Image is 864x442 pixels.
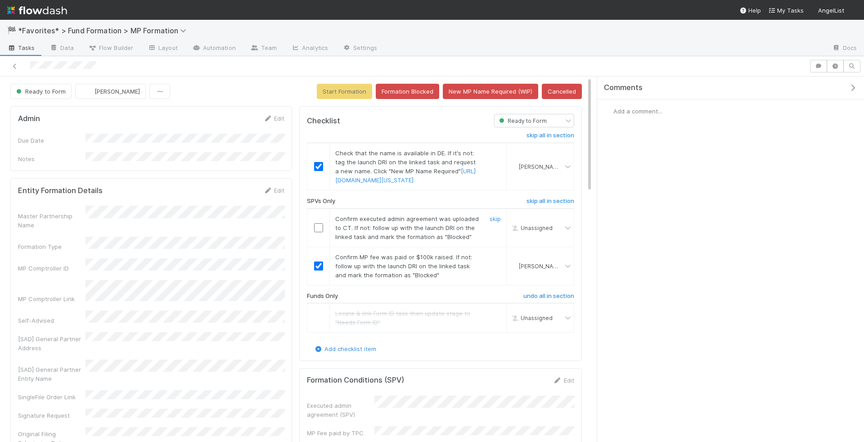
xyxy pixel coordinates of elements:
span: Locate & link Form ID task then update stage to "Needs Form ID" [335,310,470,326]
span: Flow Builder [88,43,133,52]
button: Cancelled [542,84,582,99]
h5: Checklist [307,117,340,126]
h6: undo all in section [523,293,574,300]
div: Executed admin agreement (SPV) [307,401,374,419]
a: skip [490,215,501,222]
span: Ready to Form [497,117,547,124]
a: skip all in section [526,198,574,208]
span: [PERSON_NAME] [94,88,140,95]
a: Data [42,41,81,56]
a: Edit [263,115,284,122]
button: New MP Name Required (WIP) [443,84,538,99]
a: Add checklist item [314,345,376,352]
a: Analytics [284,41,335,56]
h6: Funds Only [307,293,338,300]
a: Edit [263,187,284,194]
span: My Tasks [768,7,804,14]
button: [PERSON_NAME] [75,84,146,99]
img: avatar_892eb56c-5b5a-46db-bf0b-2a9023d0e8f8.png [604,107,613,116]
div: MP Fee paid by TPC [307,428,374,437]
h6: SPVs Only [307,198,335,205]
span: Unassigned [510,315,553,321]
img: avatar_892eb56c-5b5a-46db-bf0b-2a9023d0e8f8.png [83,87,92,96]
h6: skip all in section [526,132,574,139]
span: Tasks [7,43,35,52]
a: Layout [140,41,185,56]
h6: skip all in section [526,198,574,205]
a: Team [243,41,284,56]
span: AngelList [818,7,844,14]
img: avatar_892eb56c-5b5a-46db-bf0b-2a9023d0e8f8.png [848,6,857,15]
a: undo all in section [523,293,574,303]
button: Ready to Form [10,84,72,99]
span: Comments [604,83,643,92]
a: My Tasks [768,6,804,15]
h5: Admin [18,114,40,123]
a: Automation [185,41,243,56]
span: *Favorites* > Fund Formation > MP Formation [18,26,191,35]
span: 🏁 [7,27,16,34]
span: Confirm MP fee was paid or $100k raised. If not: follow up with the launch DRI on the linked task... [335,253,472,279]
div: Signature Request [18,411,85,420]
button: Formation Blocked [376,84,439,99]
span: Ready to Form [14,88,66,95]
span: Unassigned [510,224,553,231]
img: avatar_892eb56c-5b5a-46db-bf0b-2a9023d0e8f8.png [510,163,517,170]
img: logo-inverted-e16ddd16eac7371096b0.svg [7,3,67,18]
button: Start Formation [317,84,372,99]
div: MP Comptroller ID [18,264,85,273]
div: [SAD] General Partner Entity Name [18,365,85,383]
span: Check that the name is available in DE. If it's not: tag the launch DRI on the linked task and re... [335,149,476,184]
a: Docs [825,41,864,56]
a: Edit [553,377,574,384]
span: [PERSON_NAME] [519,163,563,170]
h5: Formation Conditions (SPV) [307,376,404,385]
div: Self-Advised [18,316,85,325]
span: Confirm executed admin agreement was uploaded to CT. If not: follow up with the launch DRI on the... [335,215,479,240]
div: [SAD] General Partner Address [18,334,85,352]
span: [PERSON_NAME] [519,262,563,269]
span: Add a comment... [613,108,662,115]
div: SingleFile Order Link [18,392,85,401]
div: Master Partnership Name [18,212,85,230]
a: skip all in section [526,132,574,143]
div: Help [739,6,761,15]
div: Notes [18,154,85,163]
a: Flow Builder [81,41,140,56]
div: Formation Type [18,242,85,251]
div: MP Comptroller Link [18,294,85,303]
img: avatar_892eb56c-5b5a-46db-bf0b-2a9023d0e8f8.png [510,262,517,270]
a: Settings [335,41,384,56]
div: Due Date [18,136,85,145]
h5: Entity Formation Details [18,186,103,195]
